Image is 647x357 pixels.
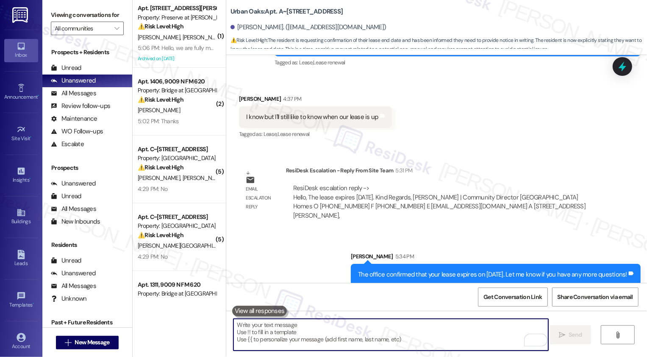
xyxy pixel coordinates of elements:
div: 5:02 PM: Thanks [138,117,179,125]
label: Viewing conversations for [51,8,124,22]
span: Lease , [299,59,313,66]
div: [PERSON_NAME] [239,94,392,106]
strong: ⚠️ Risk Level: High [138,231,183,239]
div: WO Follow-ups [51,127,103,136]
div: New Inbounds [51,217,100,226]
div: Apt. 1406, 9009 N FM 620 [138,77,216,86]
div: Unread [51,64,81,72]
div: Property: Bridge at [GEOGRAPHIC_DATA] [138,289,216,298]
div: Unanswered [51,179,96,188]
span: Share Conversation via email [558,293,633,302]
div: Property: [GEOGRAPHIC_DATA] [138,154,216,163]
span: [PERSON_NAME] [182,33,225,41]
span: [PERSON_NAME][GEOGRAPHIC_DATA] [138,242,234,249]
a: Site Visit • [4,122,38,145]
span: Lease renewal [313,59,345,66]
div: All Messages [51,205,96,213]
a: Leads [4,247,38,270]
div: Review follow-ups [51,102,110,111]
div: Property: [GEOGRAPHIC_DATA] [138,221,216,230]
div: Property: Preserve at [PERSON_NAME][GEOGRAPHIC_DATA] [138,13,216,22]
strong: ⚠️ Risk Level: High [230,37,267,44]
span: [PERSON_NAME] [138,106,180,114]
b: Urban Oaks: Apt. A~[STREET_ADDRESS] [230,7,343,16]
div: 4:37 PM [281,94,301,103]
a: Inbox [4,39,38,62]
span: • [33,301,34,307]
div: 5:34 PM [393,252,414,261]
div: 4:29 PM: No [138,253,167,260]
input: All communities [55,22,110,35]
div: Unread [51,192,81,201]
strong: ⚠️ Risk Level: High [138,22,183,30]
button: Get Conversation Link [478,288,547,307]
div: [PERSON_NAME]. ([EMAIL_ADDRESS][DOMAIN_NAME]) [230,23,386,32]
div: 5:06 PM: Hello, we are fully moved out of preserves [138,44,264,52]
div: All Messages [51,282,96,291]
i:  [65,339,71,346]
span: • [38,93,39,99]
div: ResiDesk Escalation - Reply From Site Team [286,166,605,178]
div: Apt. [STREET_ADDRESS][PERSON_NAME] [138,4,216,13]
button: New Message [56,336,119,349]
div: I know but I'll still like to know when our lease is up [246,113,378,122]
span: [PERSON_NAME] [138,33,183,41]
div: All Messages [51,89,96,98]
div: Unknown [51,294,87,303]
strong: ⚠️ Risk Level: High [138,163,183,171]
textarea: To enrich screen reader interactions, please activate Accessibility in Grammarly extension settings [233,319,548,351]
div: Unanswered [51,269,96,278]
div: Apt. C~[STREET_ADDRESS] [138,213,216,221]
div: Past + Future Residents [42,318,132,327]
span: : The resident is requesting confirmation of their lease end date and has been informed they need... [230,36,647,54]
div: The office confirmed that your lease expires on [DATE]. Let me know if you have any more questions! [358,270,627,279]
div: Unread [51,256,81,265]
i:  [614,332,621,338]
i:  [559,332,565,338]
div: Prospects [42,163,132,172]
a: Buildings [4,205,38,228]
div: ResiDesk escalation reply -> Hello, The lease expires [DATE]. Kind Regards, [PERSON_NAME] | Commu... [293,184,586,219]
div: Residents [42,241,132,249]
div: Tagged as: [275,56,641,69]
div: Prospects + Residents [42,48,132,57]
img: ResiDesk Logo [12,7,30,23]
div: Maintenance [51,114,97,123]
div: Property: Bridge at [GEOGRAPHIC_DATA] [138,86,216,95]
span: • [29,176,31,182]
div: Escalate [51,140,84,149]
i:  [114,25,119,32]
span: Lease renewal [278,130,310,138]
a: Templates • [4,289,38,312]
span: [PERSON_NAME] [PERSON_NAME] [182,174,268,182]
span: Send [569,330,582,339]
div: [PERSON_NAME] [351,252,641,264]
div: Apt. 1311, 9009 N FM 620 [138,280,216,289]
span: • [31,134,32,140]
span: Lease , [264,130,278,138]
a: Account [4,330,38,353]
div: Email escalation reply [246,185,279,212]
span: [PERSON_NAME] [138,174,183,182]
a: Insights • [4,164,38,187]
span: New Message [75,338,109,347]
div: Archived on [DATE] [137,53,217,64]
div: 4:29 PM: No [138,185,167,193]
div: Tagged as: [239,128,392,140]
strong: ⚠️ Risk Level: High [138,96,183,103]
span: Get Conversation Link [483,293,542,302]
button: Send [550,325,591,344]
div: 5:31 PM [394,166,413,175]
div: Unanswered [51,76,96,85]
div: Apt. C~[STREET_ADDRESS] [138,145,216,154]
button: Share Conversation via email [552,288,639,307]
